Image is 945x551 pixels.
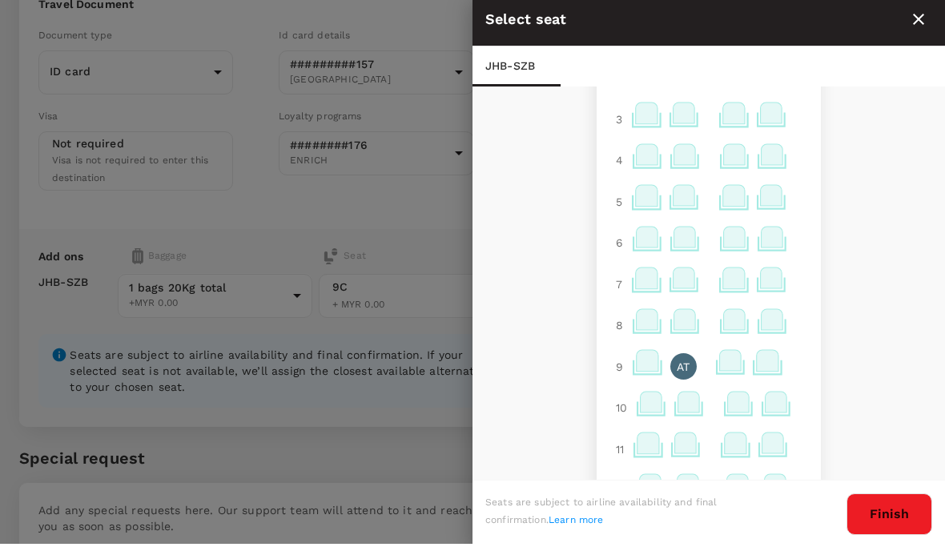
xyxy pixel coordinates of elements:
button: close [905,13,932,40]
div: Select seat [485,15,905,38]
div: 5 [609,195,629,223]
button: Finish [846,501,932,542]
div: 12 [609,483,633,512]
a: Learn more [549,521,604,533]
div: 10 [609,400,633,429]
p: AT [677,366,690,382]
div: 8 [609,318,629,347]
span: Seats are subject to airline availability and final confirmation. [485,504,718,533]
div: JHB - SZB [472,54,561,94]
div: 6 [609,235,629,264]
div: 3 [609,112,629,141]
div: 9 [609,360,629,388]
div: 7 [609,277,629,306]
div: 4 [609,153,629,182]
div: 11 [609,442,630,471]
